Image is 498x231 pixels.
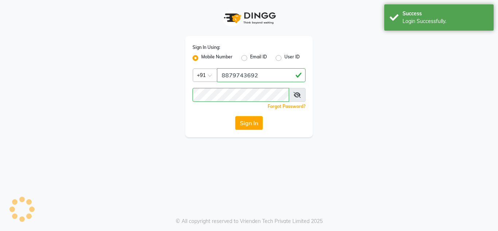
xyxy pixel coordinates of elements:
label: Email ID [250,54,267,62]
button: Sign In [235,116,263,130]
input: Username [217,68,306,82]
input: Username [192,88,289,102]
div: Success [402,10,488,18]
label: User ID [284,54,300,62]
label: Sign In Using: [192,44,220,51]
label: Mobile Number [201,54,233,62]
img: logo1.svg [220,7,278,29]
a: Forgot Password? [268,104,306,109]
div: Login Successfully. [402,18,488,25]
